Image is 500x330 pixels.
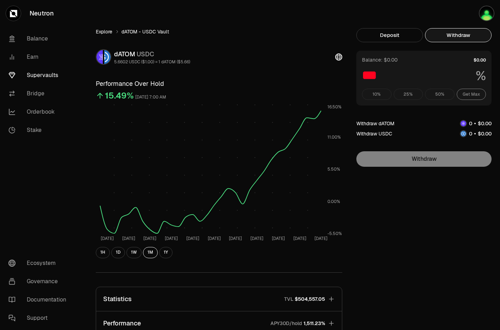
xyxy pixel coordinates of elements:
[3,272,76,291] a: Governance
[3,309,76,327] a: Support
[3,291,76,309] a: Documentation
[327,134,341,140] tspan: 11.00%
[126,247,142,258] button: 1W
[461,131,466,137] img: USDC Logo
[135,93,166,101] div: [DATE] 7:00 AM
[295,296,325,303] span: $504,557.05
[229,236,242,241] tspan: [DATE]
[327,104,342,110] tspan: 16.50%
[143,236,156,241] tspan: [DATE]
[479,6,494,21] img: kkr
[114,59,190,65] div: 5.6602 USDC ($1.00) = 1 dATOM ($5.66)
[362,56,398,63] div: Balance: $0.00
[3,254,76,272] a: Ecosystem
[3,66,76,84] a: Supervaults
[356,130,392,137] div: Withdraw USDC
[327,199,340,204] tspan: 0.00%
[121,28,169,35] span: dATOM - USDC Vault
[137,50,154,58] span: USDC
[96,28,112,35] a: Explore
[101,236,114,241] tspan: [DATE]
[461,121,466,126] img: dATOM Logo
[165,236,178,241] tspan: [DATE]
[96,79,342,89] h3: Performance Over Hold
[208,236,221,241] tspan: [DATE]
[270,320,302,327] p: APY30D/hold
[476,69,486,83] span: %
[104,50,111,64] img: USDC Logo
[425,28,492,42] button: Withdraw
[327,166,340,172] tspan: 5.50%
[143,247,158,258] button: 1M
[111,247,125,258] button: 1D
[186,236,199,241] tspan: [DATE]
[96,247,110,258] button: 1H
[356,28,423,42] button: Deposit
[250,236,263,241] tspan: [DATE]
[96,50,103,64] img: dATOM Logo
[327,231,342,236] tspan: -5.50%
[356,120,394,127] div: Withdraw dATOM
[3,103,76,121] a: Orderbook
[96,28,342,35] nav: breadcrumb
[293,236,306,241] tspan: [DATE]
[272,236,285,241] tspan: [DATE]
[3,121,76,139] a: Stake
[314,236,327,241] tspan: [DATE]
[103,294,132,304] p: Statistics
[3,30,76,48] a: Balance
[3,48,76,66] a: Earn
[284,296,293,303] p: TVL
[159,247,173,258] button: 1Y
[114,49,190,59] div: dATOM
[3,84,76,103] a: Bridge
[122,236,135,241] tspan: [DATE]
[103,318,141,328] p: Performance
[96,287,342,311] button: StatisticsTVL$504,557.05
[105,90,134,101] div: 15.49%
[304,320,325,327] span: 1,511.23%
